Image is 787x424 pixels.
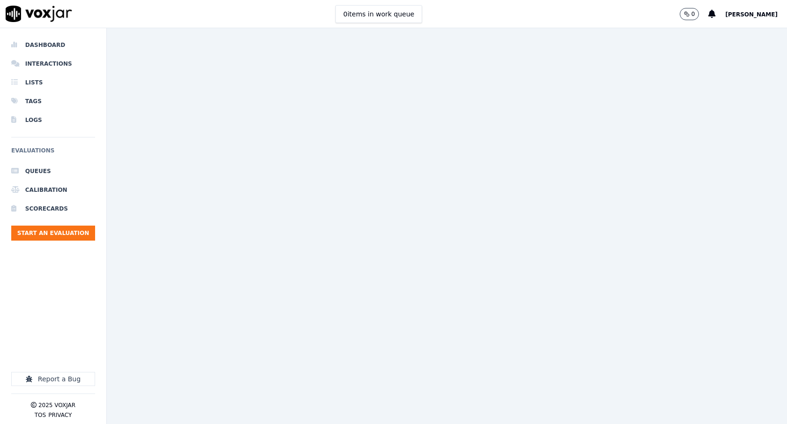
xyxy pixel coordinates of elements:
[11,73,95,92] a: Lists
[11,111,95,129] a: Logs
[680,8,699,20] button: 0
[680,8,709,20] button: 0
[38,401,75,409] p: 2025 Voxjar
[11,54,95,73] a: Interactions
[11,145,95,162] h6: Evaluations
[35,411,46,419] button: TOS
[11,162,95,181] a: Queues
[335,5,423,23] button: 0items in work queue
[6,6,72,22] img: voxjar logo
[11,36,95,54] a: Dashboard
[11,226,95,241] button: Start an Evaluation
[48,411,72,419] button: Privacy
[725,8,787,20] button: [PERSON_NAME]
[691,10,695,18] p: 0
[11,92,95,111] a: Tags
[11,181,95,199] a: Calibration
[11,199,95,218] a: Scorecards
[725,11,778,18] span: [PERSON_NAME]
[11,372,95,386] button: Report a Bug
